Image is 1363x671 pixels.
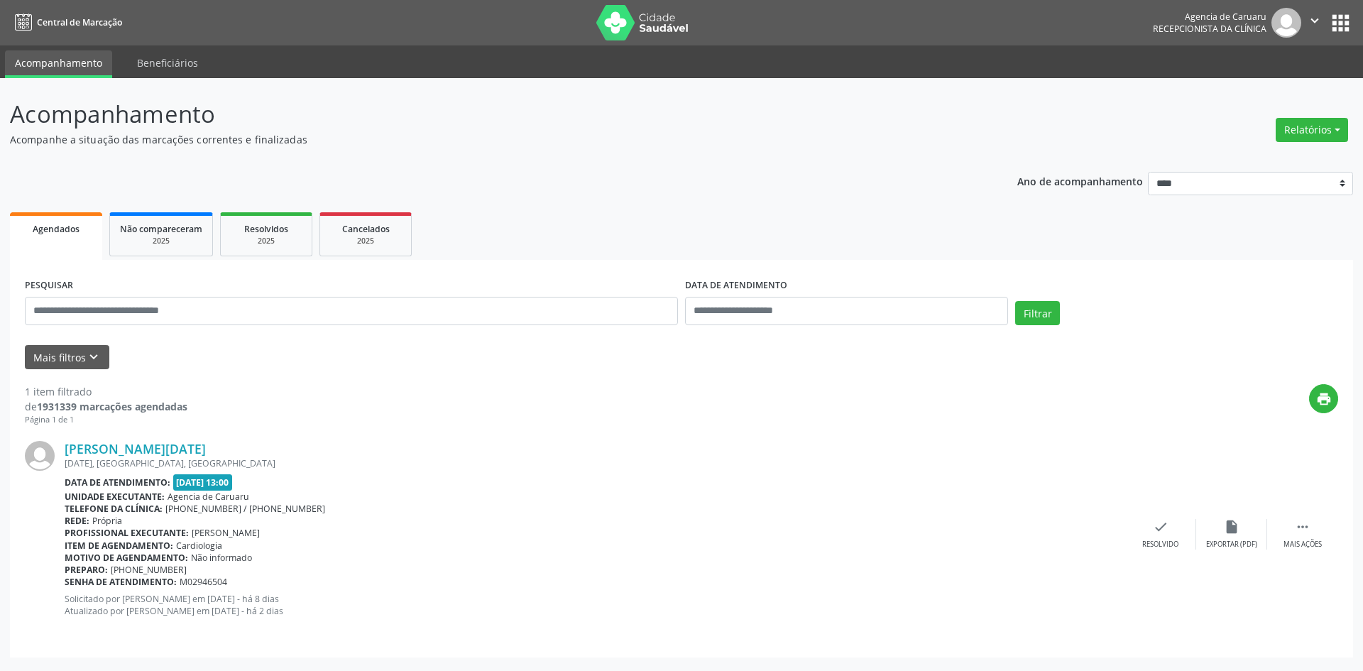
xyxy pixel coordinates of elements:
[37,16,122,28] span: Central de Marcação
[1153,11,1266,23] div: Agencia de Caruaru
[65,491,165,503] b: Unidade executante:
[65,552,188,564] b: Motivo de agendamento:
[1328,11,1353,36] button: apps
[1295,519,1310,535] i: 
[37,400,187,413] strong: 1931339 marcações agendadas
[1276,118,1348,142] button: Relatórios
[33,223,80,235] span: Agendados
[65,441,206,457] a: [PERSON_NAME][DATE]
[65,527,189,539] b: Profissional executante:
[1142,540,1178,550] div: Resolvido
[10,11,122,34] a: Central de Marcação
[191,552,252,564] span: Não informado
[1153,23,1266,35] span: Recepcionista da clínica
[111,564,187,576] span: [PHONE_NUMBER]
[330,236,401,246] div: 2025
[1271,8,1301,38] img: img
[1301,8,1328,38] button: 
[165,503,325,515] span: [PHONE_NUMBER] / [PHONE_NUMBER]
[65,503,163,515] b: Telefone da clínica:
[168,491,249,503] span: Agencia de Caruaru
[1316,391,1332,407] i: print
[1309,384,1338,413] button: print
[25,441,55,471] img: img
[180,576,227,588] span: M02946504
[65,576,177,588] b: Senha de atendimento:
[86,349,102,365] i: keyboard_arrow_down
[65,457,1125,469] div: [DATE], [GEOGRAPHIC_DATA], [GEOGRAPHIC_DATA]
[120,223,202,235] span: Não compareceram
[685,275,787,297] label: DATA DE ATENDIMENTO
[1283,540,1322,550] div: Mais ações
[25,414,187,426] div: Página 1 de 1
[25,384,187,399] div: 1 item filtrado
[244,223,288,235] span: Resolvidos
[65,515,89,527] b: Rede:
[25,399,187,414] div: de
[192,527,260,539] span: [PERSON_NAME]
[120,236,202,246] div: 2025
[1015,301,1060,325] button: Filtrar
[92,515,122,527] span: Própria
[1206,540,1257,550] div: Exportar (PDF)
[231,236,302,246] div: 2025
[25,345,109,370] button: Mais filtroskeyboard_arrow_down
[25,275,73,297] label: PESQUISAR
[1017,172,1143,190] p: Ano de acompanhamento
[65,593,1125,617] p: Solicitado por [PERSON_NAME] em [DATE] - há 8 dias Atualizado por [PERSON_NAME] em [DATE] - há 2 ...
[342,223,390,235] span: Cancelados
[1153,519,1168,535] i: check
[1224,519,1239,535] i: insert_drive_file
[65,476,170,489] b: Data de atendimento:
[65,564,108,576] b: Preparo:
[173,474,233,491] span: [DATE] 13:00
[176,540,222,552] span: Cardiologia
[10,97,950,132] p: Acompanhamento
[10,132,950,147] p: Acompanhe a situação das marcações correntes e finalizadas
[1307,13,1323,28] i: 
[65,540,173,552] b: Item de agendamento:
[5,50,112,78] a: Acompanhamento
[127,50,208,75] a: Beneficiários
